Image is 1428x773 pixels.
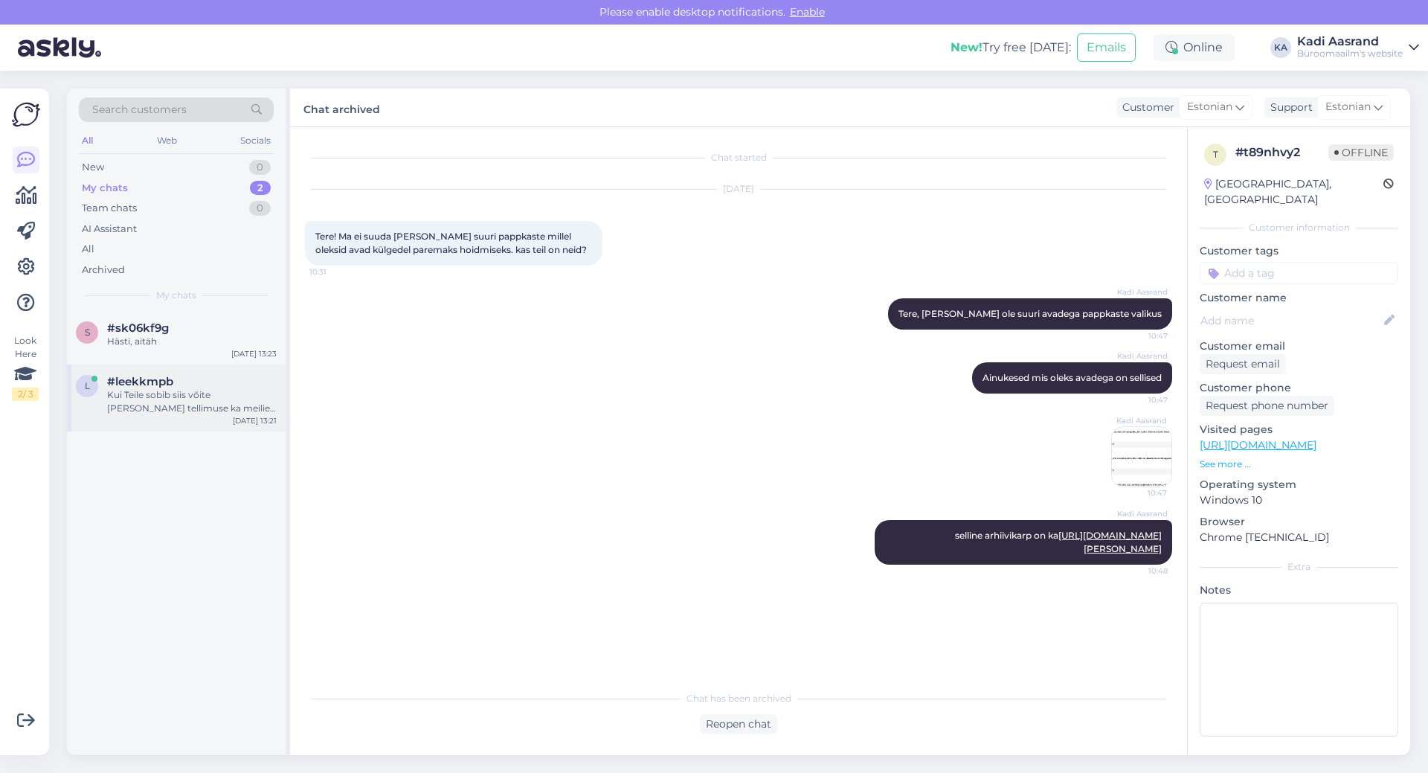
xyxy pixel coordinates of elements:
[1270,37,1291,58] div: KA
[1112,565,1168,577] span: 10:48
[955,530,1162,554] span: selline arhiivikarp on ka
[237,131,274,150] div: Socials
[82,181,128,196] div: My chats
[982,372,1162,383] span: Ainukesed mis oleks avadega on sellised
[249,160,271,175] div: 0
[233,415,277,426] div: [DATE] 13:21
[154,131,180,150] div: Web
[1187,99,1232,115] span: Estonian
[82,201,137,216] div: Team chats
[85,380,90,391] span: l
[1264,100,1313,115] div: Support
[12,100,40,129] img: Askly Logo
[1112,394,1168,405] span: 10:47
[107,388,277,415] div: Kui Teile sobib siis võite [PERSON_NAME] tellimuse ka meilie [PERSON_NAME] saata, vormistame teil...
[1200,290,1398,306] p: Customer name
[898,308,1162,319] span: Tere, [PERSON_NAME] ole suuri avadega pappkaste valikus
[1112,508,1168,519] span: Kadi Aasrand
[785,5,829,19] span: Enable
[700,714,777,734] div: Reopen chat
[107,375,173,388] span: #leekkmpb
[1112,286,1168,298] span: Kadi Aasrand
[315,231,587,255] span: Tere! Ma ei suuda [PERSON_NAME] suuri pappkaste millel oleksid avad külgedel paremaks hoidmiseks....
[1200,493,1398,508] p: Windows 10
[1111,415,1167,426] span: Kadi Aasrand
[82,222,137,237] div: AI Assistant
[249,201,271,216] div: 0
[1112,350,1168,362] span: Kadi Aasrand
[309,266,365,278] span: 10:31
[82,242,94,257] div: All
[1077,33,1136,62] button: Emails
[1325,99,1371,115] span: Estonian
[1235,144,1328,161] div: # t89nhvy2
[82,160,104,175] div: New
[1297,36,1403,48] div: Kadi Aasrand
[1200,438,1316,452] a: [URL][DOMAIN_NAME]
[1200,458,1398,471] p: See more ...
[1200,354,1286,374] div: Request email
[1200,243,1398,259] p: Customer tags
[250,181,271,196] div: 2
[1058,530,1162,554] a: [URL][DOMAIN_NAME][PERSON_NAME]
[107,335,277,348] div: Hästi, aitäh
[1200,583,1398,598] p: Notes
[1154,34,1235,61] div: Online
[686,692,791,705] span: Chat has been archived
[1297,48,1403,60] div: Büroomaailm's website
[107,321,169,335] span: #sk06kf9g
[305,182,1172,196] div: [DATE]
[79,131,96,150] div: All
[1200,396,1334,416] div: Request phone number
[1200,380,1398,396] p: Customer phone
[156,289,196,302] span: My chats
[1112,330,1168,341] span: 10:47
[1111,487,1167,498] span: 10:47
[1200,477,1398,493] p: Operating system
[305,151,1172,164] div: Chat started
[1200,514,1398,530] p: Browser
[1328,144,1394,161] span: Offline
[1200,312,1381,329] input: Add name
[82,263,125,278] div: Archived
[92,102,187,118] span: Search customers
[12,388,39,401] div: 2 / 3
[1213,149,1218,160] span: t
[1297,36,1419,60] a: Kadi AasrandBüroomaailm's website
[951,40,982,54] b: New!
[1204,176,1383,208] div: [GEOGRAPHIC_DATA], [GEOGRAPHIC_DATA]
[1200,422,1398,437] p: Visited pages
[231,348,277,359] div: [DATE] 13:23
[12,334,39,401] div: Look Here
[1200,530,1398,545] p: Chrome [TECHNICAL_ID]
[1116,100,1174,115] div: Customer
[1200,339,1398,354] p: Customer email
[1112,427,1171,487] img: Attachment
[1200,221,1398,234] div: Customer information
[1200,262,1398,284] input: Add a tag
[1200,560,1398,574] div: Extra
[951,39,1071,57] div: Try free [DATE]:
[303,97,380,118] label: Chat archived
[85,327,90,338] span: s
